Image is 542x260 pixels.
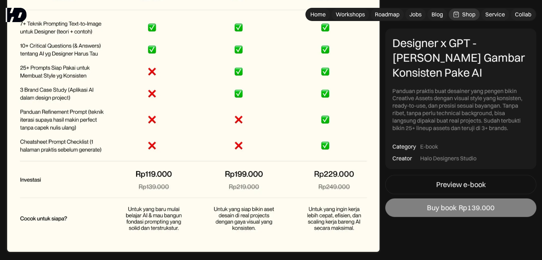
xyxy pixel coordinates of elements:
[459,203,495,212] div: Rp139.000
[375,11,399,18] div: Roadmap
[449,9,480,20] a: Shop
[511,9,536,20] a: Collab
[392,155,412,162] div: Creator
[427,203,456,212] div: Buy book
[436,180,486,189] div: Preview e-book
[515,11,531,18] div: Collab
[385,175,536,194] a: Preview e-book
[420,143,438,151] div: E-book
[462,11,475,18] div: Shop
[485,11,505,18] div: Service
[310,11,326,18] div: Home
[392,36,529,80] div: Designer x GPT - [PERSON_NAME] Gambar Konsisten Pake AI
[331,9,369,20] a: Workshops
[409,11,422,18] div: Jobs
[427,9,447,20] a: Blog
[392,143,416,151] div: Category
[432,11,443,18] div: Blog
[385,198,536,217] a: Buy bookRp139.000
[392,87,529,132] div: Panduan praktis buat desainer yang pengen bikin Creative Assets dengan visual style yang konsiste...
[371,9,404,20] a: Roadmap
[306,9,330,20] a: Home
[481,9,509,20] a: Service
[336,11,365,18] div: Workshops
[405,9,426,20] a: Jobs
[420,155,476,162] div: Halo Designers Studio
